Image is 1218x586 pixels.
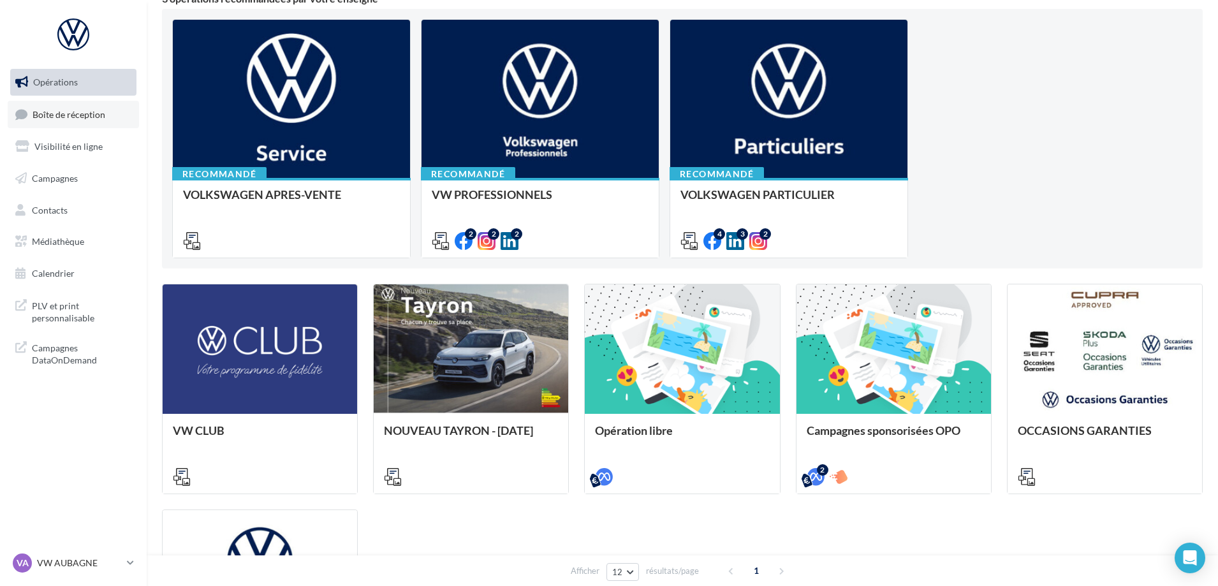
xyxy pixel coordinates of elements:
[8,292,139,330] a: PLV et print personnalisable
[465,228,476,240] div: 2
[612,567,623,577] span: 12
[8,101,139,128] a: Boîte de réception
[33,108,105,119] span: Boîte de réception
[32,173,78,184] span: Campagnes
[680,187,835,201] span: VOLKSWAGEN PARTICULIER
[32,339,131,367] span: Campagnes DataOnDemand
[33,77,78,87] span: Opérations
[1175,543,1205,573] div: Open Intercom Messenger
[670,167,764,181] div: Recommandé
[606,563,639,581] button: 12
[8,165,139,192] a: Campagnes
[37,557,122,569] p: VW AUBAGNE
[183,187,341,201] span: VOLKSWAGEN APRES-VENTE
[17,557,29,569] span: VA
[172,167,267,181] div: Recommandé
[432,187,552,201] span: VW PROFESSIONNELS
[595,423,673,437] span: Opération libre
[511,228,522,240] div: 2
[8,197,139,224] a: Contacts
[10,551,136,575] a: VA VW AUBAGNE
[759,228,771,240] div: 2
[8,228,139,255] a: Médiathèque
[34,141,103,152] span: Visibilité en ligne
[1018,423,1152,437] span: OCCASIONS GARANTIES
[746,560,767,581] span: 1
[173,423,224,437] span: VW CLUB
[817,464,828,476] div: 2
[488,228,499,240] div: 2
[8,260,139,287] a: Calendrier
[32,236,84,247] span: Médiathèque
[807,423,960,437] span: Campagnes sponsorisées OPO
[8,69,139,96] a: Opérations
[714,228,725,240] div: 4
[384,423,533,437] span: NOUVEAU TAYRON - [DATE]
[8,133,139,160] a: Visibilité en ligne
[737,228,748,240] div: 3
[421,167,515,181] div: Recommandé
[32,268,75,279] span: Calendrier
[32,204,68,215] span: Contacts
[32,297,131,325] span: PLV et print personnalisable
[571,565,599,577] span: Afficher
[8,334,139,372] a: Campagnes DataOnDemand
[646,565,699,577] span: résultats/page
